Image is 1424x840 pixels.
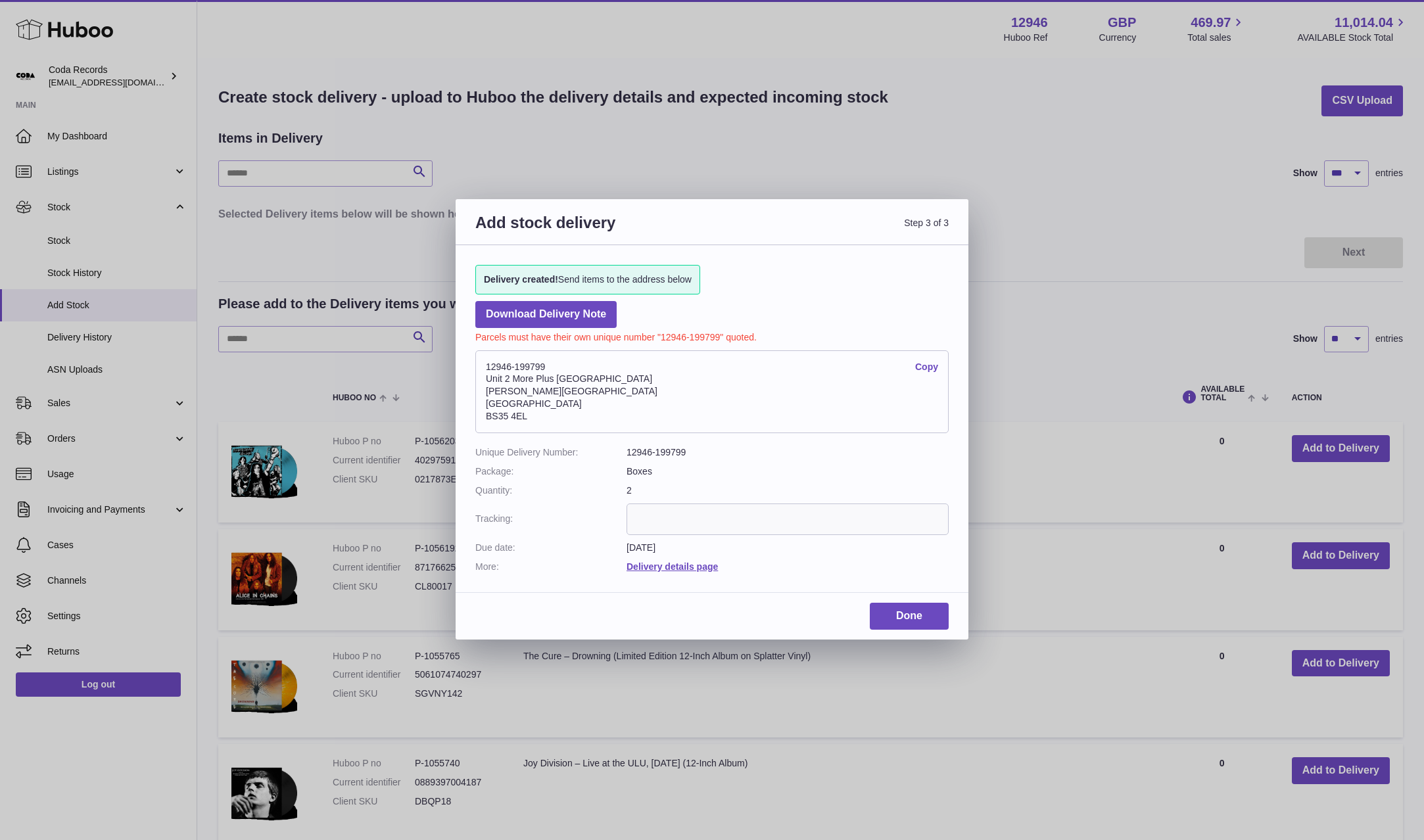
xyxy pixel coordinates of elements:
[475,484,627,497] dt: Quantity:
[475,542,627,554] dt: Due date:
[627,484,949,497] dd: 2
[627,542,949,554] dd: [DATE]
[484,273,692,286] span: Send items to the address below
[870,603,949,630] a: Done
[475,350,949,433] address: 12946-199799 Unit 2 More Plus [GEOGRAPHIC_DATA] [PERSON_NAME][GEOGRAPHIC_DATA] [GEOGRAPHIC_DATA] ...
[475,301,617,328] a: Download Delivery Note
[475,503,627,535] dt: Tracking:
[475,328,949,344] p: Parcels must have their own unique number "12946-199799" quoted.
[627,561,718,572] a: Delivery details page
[475,561,627,573] dt: More:
[484,274,558,285] strong: Delivery created!
[475,212,712,248] h3: Add stock delivery
[475,465,627,478] dt: Package:
[627,465,949,478] dd: Boxes
[627,446,949,459] dd: 12946-199799
[915,361,938,373] a: Copy
[475,446,627,459] dt: Unique Delivery Number:
[712,212,949,248] span: Step 3 of 3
